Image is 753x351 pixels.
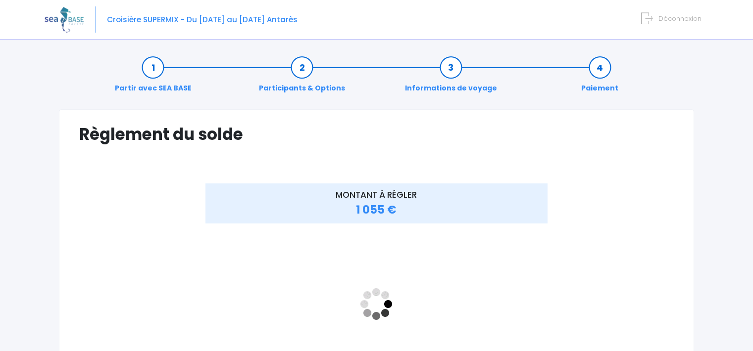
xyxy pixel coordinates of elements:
a: Paiement [576,62,623,93]
a: Partir avec SEA BASE [110,62,197,93]
span: 1 055 € [356,202,397,218]
span: Déconnexion [658,14,702,23]
a: Informations de voyage [400,62,502,93]
h1: Règlement du solde [79,125,674,144]
span: Croisière SUPERMIX - Du [DATE] au [DATE] Antarès [107,14,298,25]
span: MONTANT À RÉGLER [336,189,417,201]
a: Participants & Options [254,62,350,93]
